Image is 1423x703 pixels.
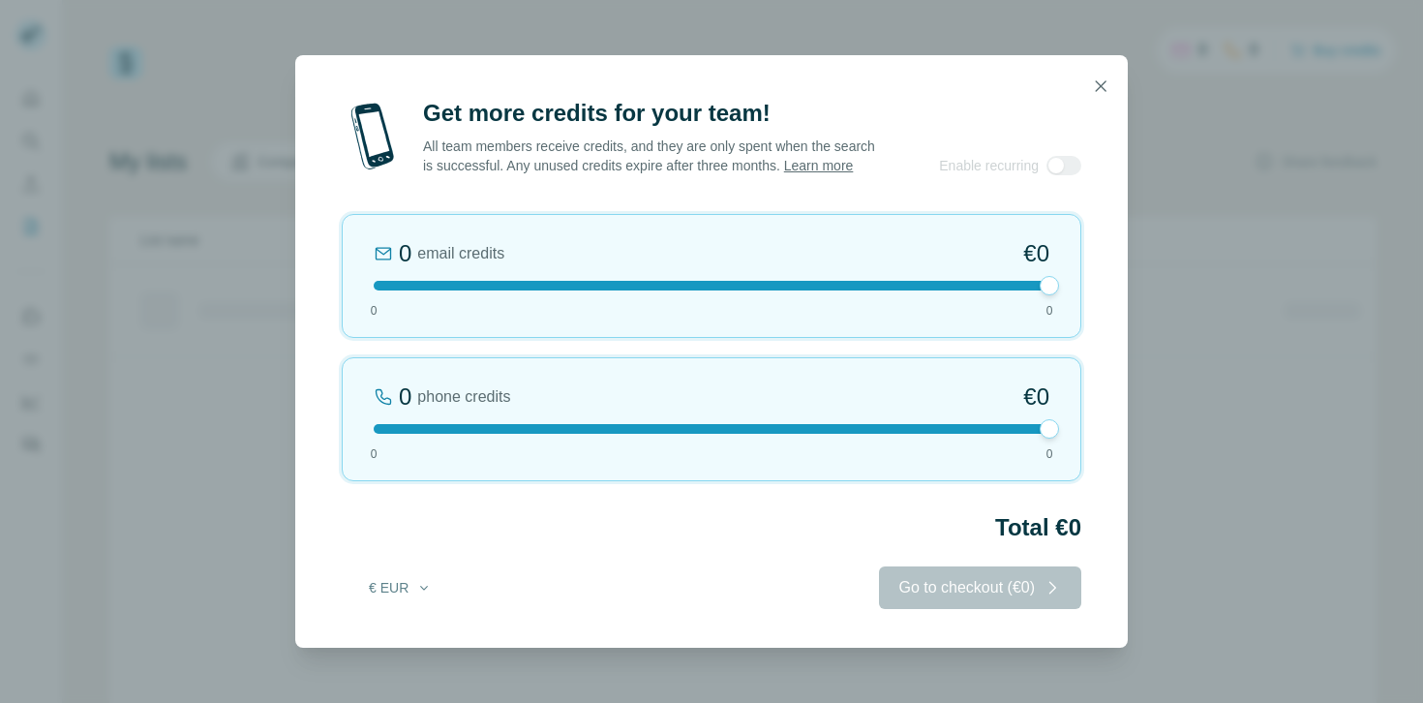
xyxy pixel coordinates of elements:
[342,512,1081,543] h2: Total €0
[1023,382,1049,413] span: €0
[342,98,404,175] img: mobile-phone
[1046,302,1053,320] span: 0
[939,156,1039,175] span: Enable recurring
[399,382,411,413] div: 0
[417,242,504,265] span: email credits
[1023,238,1049,269] span: €0
[371,445,378,463] span: 0
[417,385,510,409] span: phone credits
[355,570,445,605] button: € EUR
[371,302,378,320] span: 0
[784,158,854,173] a: Learn more
[399,238,411,269] div: 0
[1046,445,1053,463] span: 0
[423,137,877,175] p: All team members receive credits, and they are only spent when the search is successful. Any unus...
